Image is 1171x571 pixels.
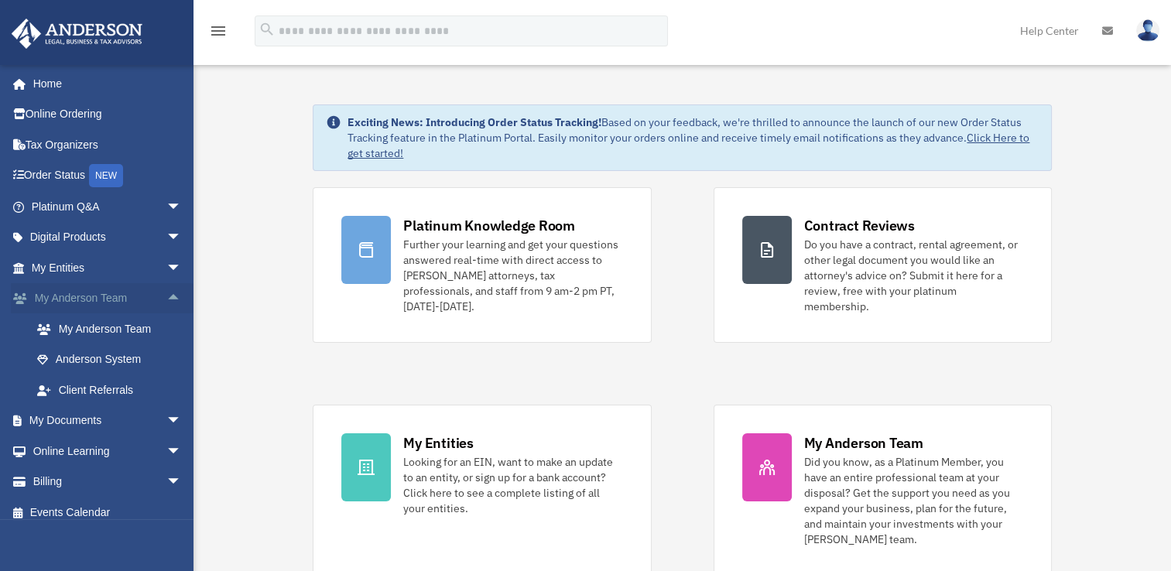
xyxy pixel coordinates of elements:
[804,216,915,235] div: Contract Reviews
[7,19,147,49] img: Anderson Advisors Platinum Portal
[804,454,1023,547] div: Did you know, as a Platinum Member, you have an entire professional team at your disposal? Get th...
[166,222,197,254] span: arrow_drop_down
[259,21,276,38] i: search
[166,283,197,315] span: arrow_drop_up
[403,216,575,235] div: Platinum Knowledge Room
[1136,19,1159,42] img: User Pic
[209,27,228,40] a: menu
[11,405,205,436] a: My Documentsarrow_drop_down
[22,374,205,405] a: Client Referrals
[804,433,923,453] div: My Anderson Team
[11,252,205,283] a: My Entitiesarrow_drop_down
[714,187,1052,343] a: Contract Reviews Do you have a contract, rental agreement, or other legal document you would like...
[403,454,622,516] div: Looking for an EIN, want to make an update to an entity, or sign up for a bank account? Click her...
[11,467,205,497] a: Billingarrow_drop_down
[11,68,197,99] a: Home
[403,433,473,453] div: My Entities
[22,313,205,344] a: My Anderson Team
[89,164,123,187] div: NEW
[166,191,197,223] span: arrow_drop_down
[313,187,651,343] a: Platinum Knowledge Room Further your learning and get your questions answered real-time with dire...
[348,115,601,129] strong: Exciting News: Introducing Order Status Tracking!
[11,497,205,528] a: Events Calendar
[11,436,205,467] a: Online Learningarrow_drop_down
[11,283,205,314] a: My Anderson Teamarrow_drop_up
[11,99,205,130] a: Online Ordering
[209,22,228,40] i: menu
[166,436,197,467] span: arrow_drop_down
[348,115,1038,161] div: Based on your feedback, we're thrilled to announce the launch of our new Order Status Tracking fe...
[11,222,205,253] a: Digital Productsarrow_drop_down
[166,252,197,284] span: arrow_drop_down
[166,405,197,437] span: arrow_drop_down
[348,131,1029,160] a: Click Here to get started!
[804,237,1023,314] div: Do you have a contract, rental agreement, or other legal document you would like an attorney's ad...
[22,344,205,375] a: Anderson System
[11,129,205,160] a: Tax Organizers
[11,191,205,222] a: Platinum Q&Aarrow_drop_down
[11,160,205,192] a: Order StatusNEW
[166,467,197,498] span: arrow_drop_down
[403,237,622,314] div: Further your learning and get your questions answered real-time with direct access to [PERSON_NAM...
